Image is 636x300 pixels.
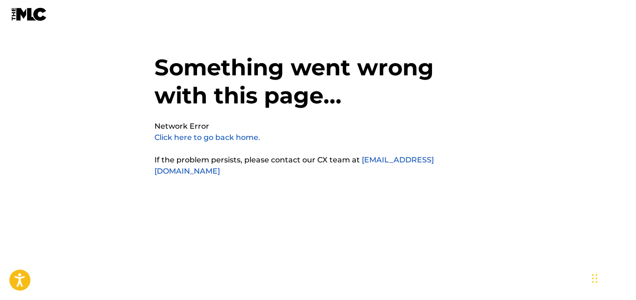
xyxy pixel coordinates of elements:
[154,154,482,177] p: If the problem persists, please contact our CX team at
[589,255,636,300] iframe: Chat Widget
[154,155,434,176] a: [EMAIL_ADDRESS][DOMAIN_NAME]
[154,133,260,142] a: Click here to go back home.
[11,7,47,21] img: MLC Logo
[592,264,598,293] div: Arrastrar
[154,121,209,132] pre: Network Error
[154,53,482,121] h1: Something went wrong with this page...
[589,255,636,300] div: Widget de chat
